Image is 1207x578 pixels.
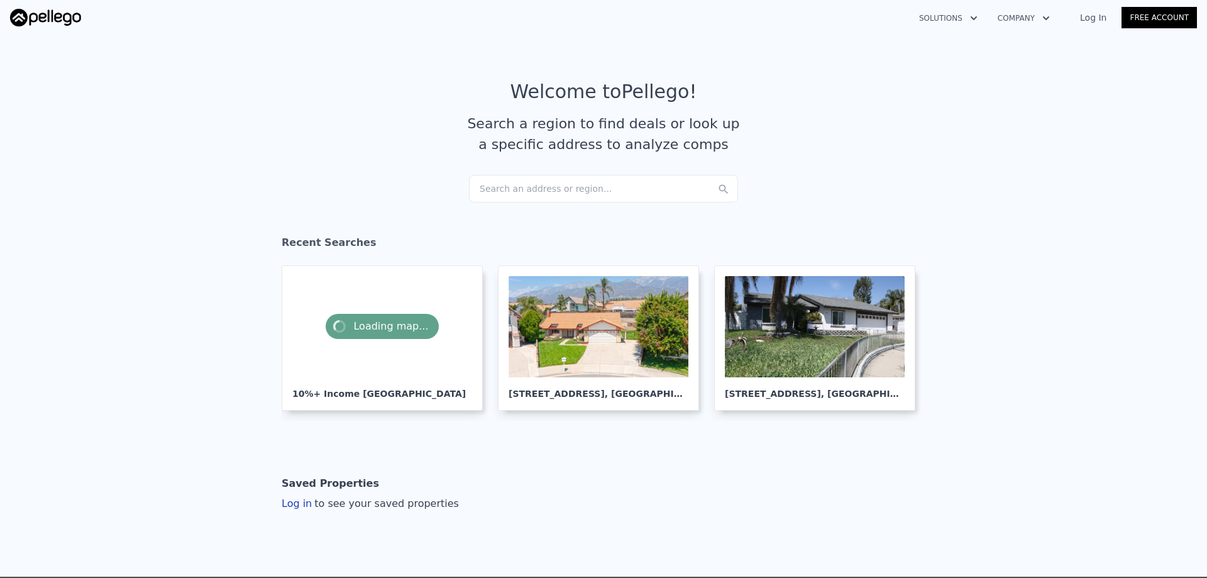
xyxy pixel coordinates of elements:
[1065,11,1122,24] a: Log In
[10,9,81,26] img: Pellego
[1122,7,1197,28] a: Free Account
[463,113,744,155] div: Search a region to find deals or look up a specific address to analyze comps
[498,265,709,411] a: [STREET_ADDRESS], [GEOGRAPHIC_DATA]
[509,377,688,400] div: [STREET_ADDRESS] , [GEOGRAPHIC_DATA]
[725,377,905,400] div: [STREET_ADDRESS] , [GEOGRAPHIC_DATA]
[988,7,1060,30] button: Company
[326,314,438,339] span: Loading map...
[312,497,459,509] span: to see your saved properties
[909,7,988,30] button: Solutions
[282,471,379,496] div: Saved Properties
[282,265,493,411] a: Loading map...10%+ Income [GEOGRAPHIC_DATA]
[714,265,925,411] a: [STREET_ADDRESS], [GEOGRAPHIC_DATA]
[292,377,472,400] div: 10%+ Income [GEOGRAPHIC_DATA]
[282,225,925,265] div: Recent Searches
[282,496,459,511] div: Log in
[510,81,697,103] div: Welcome to Pellego !
[469,175,738,203] div: Search an address or region...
